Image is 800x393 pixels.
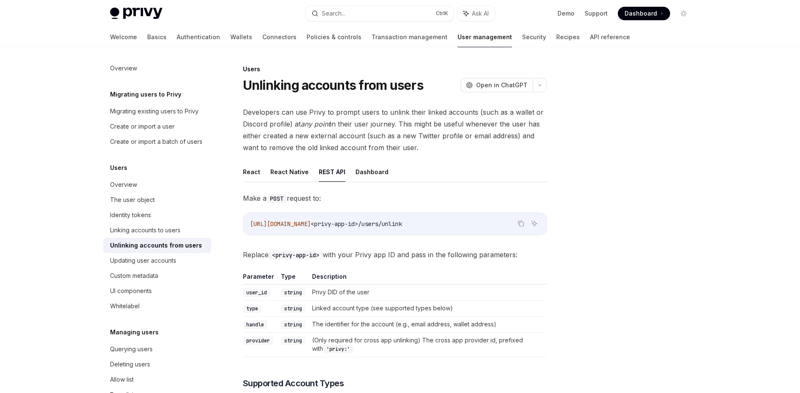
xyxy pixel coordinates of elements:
button: Ask AI [529,218,540,229]
code: handle [243,320,267,329]
a: Custom metadata [103,268,211,283]
em: any point [301,120,330,128]
span: Ask AI [472,9,489,18]
a: UI components [103,283,211,299]
div: Custom metadata [110,271,158,281]
td: (Only required for cross app unlinking) The cross app provider id, prefixed with [309,333,547,357]
div: Unlinking accounts from users [110,240,202,250]
div: Allow list [110,374,134,385]
td: Privy DID of the user [309,285,547,301]
div: Search... [322,8,345,19]
a: Updating user accounts [103,253,211,268]
a: Create or import a user [103,119,211,134]
a: Identity tokens [103,207,211,223]
code: POST [267,194,287,203]
a: Whitelabel [103,299,211,314]
a: Overview [103,177,211,192]
a: Connectors [262,27,296,47]
a: Create or import a batch of users [103,134,211,149]
a: Support [585,9,608,18]
td: Linked account type (see supported types below) [309,301,547,317]
button: Toggle dark mode [677,7,690,20]
div: UI components [110,286,152,296]
div: The user object [110,195,155,205]
a: Querying users [103,342,211,357]
span: Developers can use Privy to prompt users to unlink their linked accounts (such as a wallet or Dis... [243,106,547,153]
a: Migrating existing users to Privy [103,104,211,119]
div: Identity tokens [110,210,151,220]
div: Overview [110,180,137,190]
span: [URL][DOMAIN_NAME] [250,220,311,228]
code: string [281,288,305,297]
div: Create or import a user [110,121,175,132]
button: Copy the contents from the code block [515,218,526,229]
div: Deleting users [110,359,150,369]
a: Dashboard [618,7,670,20]
button: React Native [270,162,309,182]
a: Recipes [556,27,580,47]
a: Deleting users [103,357,211,372]
div: Whitelabel [110,301,140,311]
a: Demo [558,9,574,18]
div: Updating user accounts [110,256,176,266]
img: light logo [110,8,162,19]
span: Dashboard [625,9,657,18]
a: Authentication [177,27,220,47]
a: Wallets [230,27,252,47]
a: User management [458,27,512,47]
code: 'privy:' [323,345,353,353]
a: Transaction management [372,27,447,47]
code: type [243,304,261,313]
span: Open in ChatGPT [476,81,528,89]
button: Ask AI [458,6,495,21]
div: Create or import a batch of users [110,137,202,147]
th: Description [309,272,547,285]
h5: Users [110,163,127,173]
h5: Migrating users to Privy [110,89,181,100]
code: string [281,320,305,329]
h5: Managing users [110,327,159,337]
code: string [281,304,305,313]
a: Linking accounts to users [103,223,211,238]
a: Basics [147,27,167,47]
div: Querying users [110,344,153,354]
code: string [281,336,305,345]
a: Policies & controls [307,27,361,47]
button: Dashboard [356,162,388,182]
button: Search...CtrlK [306,6,453,21]
span: Ctrl K [436,10,448,17]
span: Supported Account Types [243,377,344,389]
button: Open in ChatGPT [461,78,533,92]
a: Welcome [110,27,137,47]
code: user_id [243,288,270,297]
td: The identifier for the account (e.g., email address, wallet address) [309,317,547,333]
span: Replace with your Privy app ID and pass in the following parameters: [243,249,547,261]
a: The user object [103,192,211,207]
button: React [243,162,260,182]
th: Type [277,272,309,285]
a: API reference [590,27,630,47]
button: REST API [319,162,345,182]
a: Allow list [103,372,211,387]
div: Migrating existing users to Privy [110,106,199,116]
a: Security [522,27,546,47]
div: Users [243,65,547,73]
div: Overview [110,63,137,73]
a: Unlinking accounts from users [103,238,211,253]
div: Linking accounts to users [110,225,180,235]
span: <privy-app-id>/users/unlink [311,220,402,228]
h1: Unlinking accounts from users [243,78,423,93]
code: <privy-app-id> [269,250,323,260]
a: Overview [103,61,211,76]
code: provider [243,336,273,345]
span: Make a request to: [243,192,547,204]
th: Parameter [243,272,277,285]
